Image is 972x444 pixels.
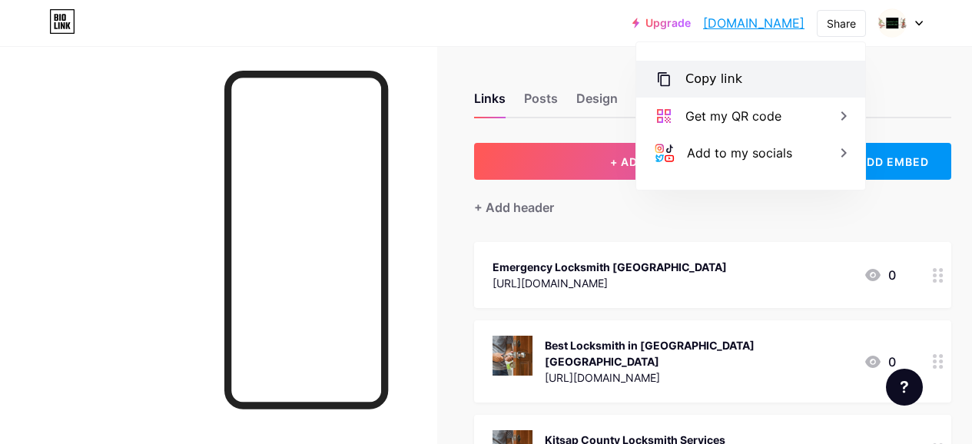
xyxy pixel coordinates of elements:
[545,369,851,386] div: [URL][DOMAIN_NAME]
[524,89,558,117] div: Posts
[493,336,532,376] img: Best Locksmith in Poulsbo WA
[703,14,804,32] a: [DOMAIN_NAME]
[687,144,792,162] div: Add to my socials
[864,266,896,284] div: 0
[685,107,781,125] div: Get my QR code
[474,89,506,117] div: Links
[474,143,812,180] button: + ADD LINK
[632,17,691,29] a: Upgrade
[493,259,727,275] div: Emergency Locksmith [GEOGRAPHIC_DATA]
[864,353,896,371] div: 0
[493,275,727,291] div: [URL][DOMAIN_NAME]
[685,70,742,88] div: Copy link
[545,337,851,369] div: Best Locksmith in [GEOGRAPHIC_DATA] [GEOGRAPHIC_DATA]
[827,15,856,31] div: Share
[610,155,676,168] span: + ADD LINK
[877,8,907,38] img: Lawrence Seward
[474,198,554,217] div: + Add header
[576,89,618,117] div: Design
[824,143,951,180] div: + ADD EMBED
